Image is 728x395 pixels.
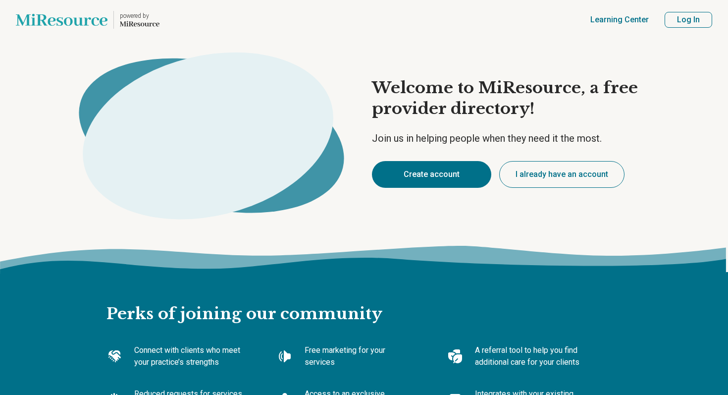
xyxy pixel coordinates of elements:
p: powered by [120,12,159,20]
h1: Welcome to MiResource, a free provider directory! [372,78,665,119]
p: Join us in helping people when they need it the most. [372,131,665,145]
p: A referral tool to help you find additional care for your clients [475,344,586,368]
p: Connect with clients who meet your practice’s strengths [134,344,245,368]
button: I already have an account [499,161,624,188]
a: Home page [16,4,159,36]
p: Free marketing for your services [305,344,416,368]
button: Create account [372,161,491,188]
h2: Perks of joining our community [106,272,622,325]
a: Learning Center [590,14,649,26]
button: Log In [665,12,712,28]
